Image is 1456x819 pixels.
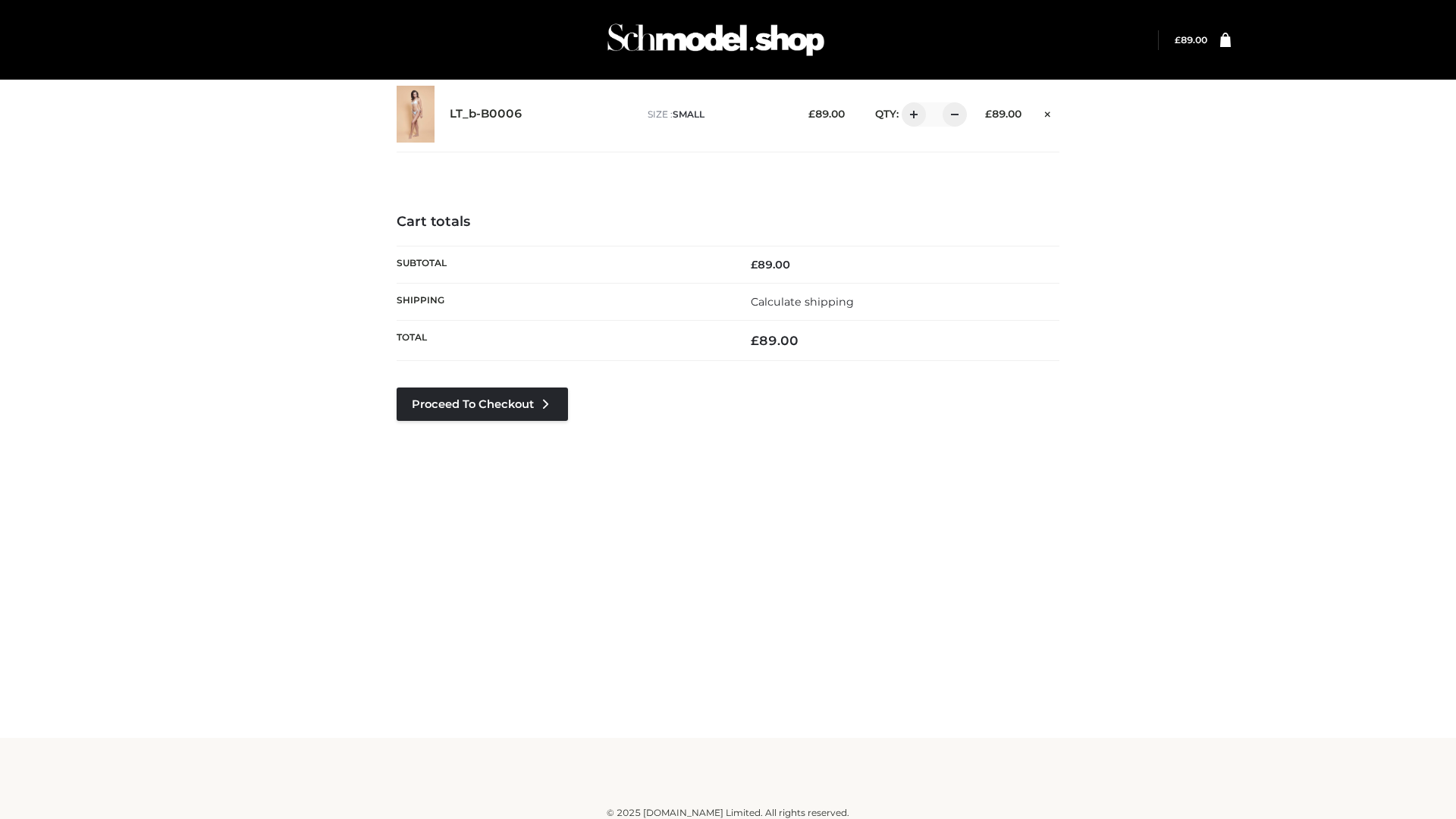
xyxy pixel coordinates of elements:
a: LT_b-B0006 [450,107,522,121]
span: £ [1175,34,1181,45]
bdi: 89.00 [985,108,1021,120]
bdi: 89.00 [1175,34,1207,45]
span: £ [751,258,758,271]
bdi: 89.00 [808,108,845,120]
bdi: 89.00 [751,258,790,271]
span: SMALL [673,108,704,120]
th: Total [397,321,728,361]
th: Subtotal [397,246,728,283]
span: £ [751,333,759,348]
span: £ [808,108,815,120]
a: Calculate shipping [751,295,854,309]
a: £89.00 [1175,34,1207,45]
th: Shipping [397,283,728,320]
h4: Cart totals [397,214,1059,231]
span: £ [985,108,992,120]
bdi: 89.00 [751,333,799,348]
img: Schmodel Admin 964 [602,10,830,70]
p: size : [648,108,785,121]
div: QTY: [860,102,962,127]
a: Proceed to Checkout [397,388,568,421]
a: Remove this item [1037,102,1059,122]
